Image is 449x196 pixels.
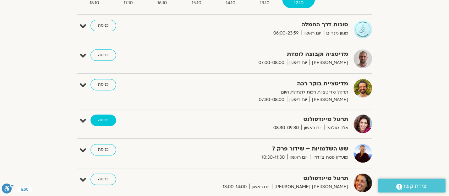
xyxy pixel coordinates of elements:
[287,59,310,67] span: יום ראשון
[174,20,348,30] strong: סוכות דרך החמלה
[271,30,301,37] span: 06:00-23:59
[287,96,310,104] span: יום ראשון
[310,96,348,104] span: [PERSON_NAME]
[91,174,116,185] a: כניסה
[91,115,116,126] a: כניסה
[174,174,348,183] strong: תרגול מיינדפולנס
[324,30,348,37] span: מגוון מנחים
[249,183,272,191] span: יום ראשון
[174,144,348,154] strong: שש השלמויות – שידור פרק 7
[91,79,116,90] a: כניסה
[378,179,445,192] a: יצירת קשר
[272,183,348,191] span: [PERSON_NAME] [PERSON_NAME]
[91,20,116,31] a: כניסה
[174,79,348,89] strong: מדיטציית בוקר רכה
[91,49,116,61] a: כניסה
[271,124,301,132] span: 08:30-09:30
[402,181,428,191] span: יצירת קשר
[287,154,310,161] span: יום ראשון
[301,124,324,132] span: יום ראשון
[310,154,348,161] span: מועדון פמה צ'ודרון
[310,59,348,67] span: [PERSON_NAME]
[324,124,348,132] span: אלה טולנאי
[174,89,348,96] p: תרגול מדיטציות רכות לתחילת היום
[256,96,287,104] span: 07:30-08:00
[256,59,287,67] span: 07:00-08:00
[259,154,287,161] span: 10:30-11:30
[220,183,249,191] span: 13:00-14:00
[91,144,116,155] a: כניסה
[174,49,348,59] strong: מדיטציה וקבוצה לומדת
[174,115,348,124] strong: תרגול מיינדפולנס
[301,30,324,37] span: יום ראשון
